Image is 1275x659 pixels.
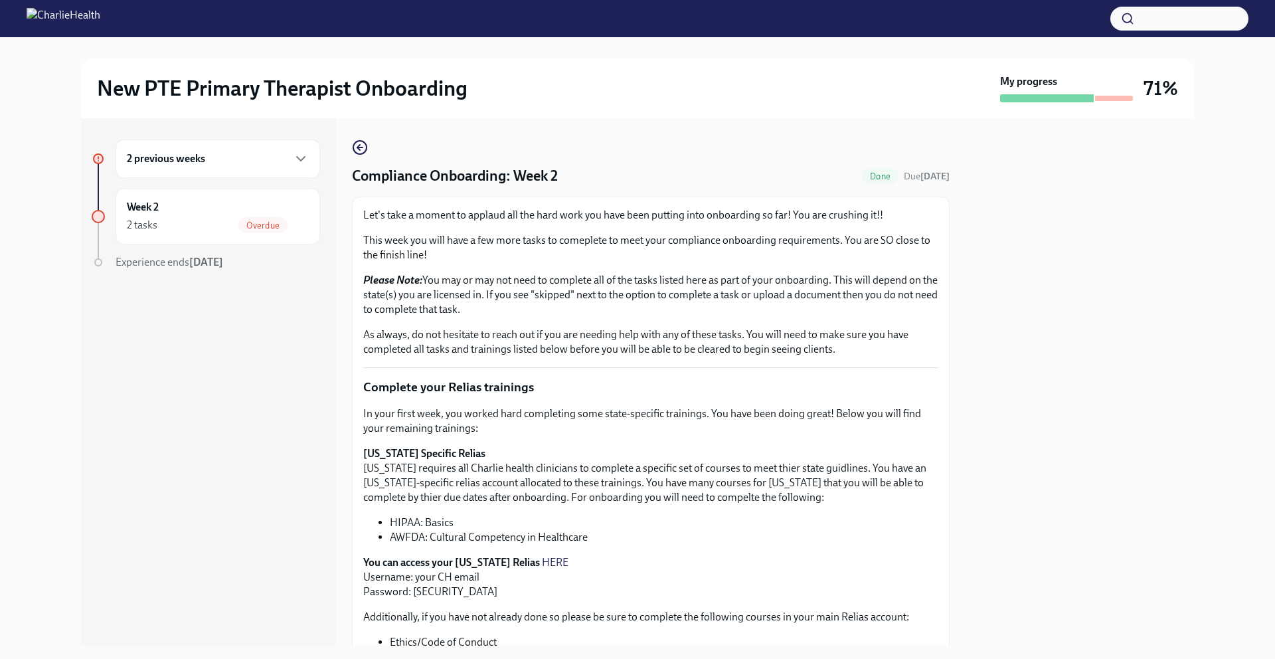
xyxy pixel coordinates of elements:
[127,218,157,233] div: 2 tasks
[363,328,938,357] p: As always, do not hesitate to reach out if you are needing help with any of these tasks. You will...
[238,221,288,231] span: Overdue
[904,171,950,182] span: Due
[363,379,938,396] p: Complete your Relias trainings
[363,446,938,505] p: [US_STATE] requires all Charlie health clinicians to complete a specific set of courses to meet t...
[127,151,205,166] h6: 2 previous weeks
[920,171,950,182] strong: [DATE]
[352,166,558,186] h4: Compliance Onboarding: Week 2
[363,208,938,223] p: Let's take a moment to applaud all the hard work you have been putting into onboarding so far! Yo...
[1000,74,1057,89] strong: My progress
[542,556,568,569] a: HERE
[363,233,938,262] p: This week you will have a few more tasks to comeplete to meet your compliance onboarding requirem...
[189,256,223,268] strong: [DATE]
[363,447,485,460] strong: [US_STATE] Specific Relias
[390,530,938,545] li: AWFDA: Cultural Competency in Healthcare
[363,274,422,286] strong: Please Note:
[363,610,938,624] p: Additionally, if you have not already done so please be sure to complete the following courses in...
[27,8,100,29] img: CharlieHealth
[92,189,320,244] a: Week 22 tasksOverdue
[127,200,159,215] h6: Week 2
[862,171,898,181] span: Done
[116,140,320,178] div: 2 previous weeks
[1144,76,1178,100] h3: 71%
[390,516,938,530] li: HIPAA: Basics
[363,273,938,317] p: You may or may not need to complete all of the tasks listed here as part of your onboarding. This...
[363,407,938,436] p: In your first week, you worked hard completing some state-specific trainings. You have been doing...
[363,555,938,599] p: Username: your CH email Password: [SECURITY_DATA]
[390,635,938,650] li: Ethics/Code of Conduct
[904,170,950,183] span: September 14th, 2025 08:00
[97,75,467,102] h2: New PTE Primary Therapist Onboarding
[363,556,540,569] strong: You can access your [US_STATE] Relias
[116,256,223,268] span: Experience ends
